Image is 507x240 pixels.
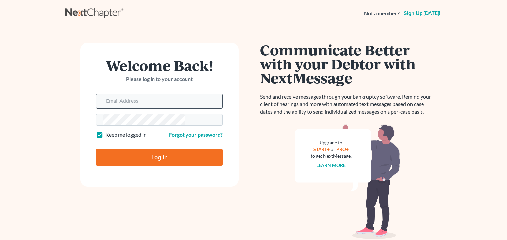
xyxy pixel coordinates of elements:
input: Log In [96,149,223,166]
span: or [331,146,336,152]
a: Forgot your password? [169,131,223,138]
h1: Welcome Back! [96,59,223,73]
div: to get NextMessage. [311,153,352,159]
input: Email Address [103,94,222,108]
label: Keep me logged in [105,131,147,139]
img: nextmessage_bg-59042aed3d76b12b5cd301f8e5b87938c9018125f34e5fa2b7a6b67550977c72.svg [295,124,400,239]
a: Sign up [DATE]! [402,11,442,16]
strong: Not a member? [364,10,400,17]
a: Learn more [317,162,346,168]
h1: Communicate Better with your Debtor with NextMessage [260,43,435,85]
p: Please log in to your account [96,75,223,83]
p: Send and receive messages through your bankruptcy software. Remind your client of hearings and mo... [260,93,435,116]
a: START+ [314,146,330,152]
a: PRO+ [337,146,349,152]
div: Upgrade to [311,140,352,146]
